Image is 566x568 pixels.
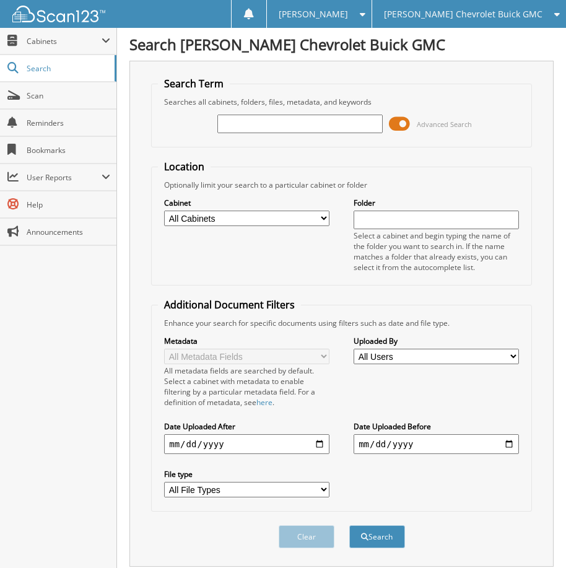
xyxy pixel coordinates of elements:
span: Search [27,63,108,74]
div: Optionally limit your search to a particular cabinet or folder [158,180,525,190]
button: Clear [279,525,334,548]
input: end [354,434,519,454]
div: Searches all cabinets, folders, files, metadata, and keywords [158,97,525,107]
a: here [256,397,272,408]
div: Enhance your search for specific documents using filters such as date and file type. [158,318,525,328]
label: Uploaded By [354,336,519,346]
label: Cabinet [164,198,329,208]
span: Scan [27,90,110,101]
legend: Additional Document Filters [158,298,301,312]
span: Advanced Search [417,120,472,129]
label: Folder [354,198,519,208]
span: Help [27,199,110,210]
span: Cabinets [27,36,102,46]
button: Search [349,525,405,548]
span: Reminders [27,118,110,128]
label: Date Uploaded Before [354,421,519,432]
h1: Search [PERSON_NAME] Chevrolet Buick GMC [129,34,554,55]
label: File type [164,469,329,479]
label: Metadata [164,336,329,346]
span: Announcements [27,227,110,237]
span: [PERSON_NAME] [279,11,348,18]
div: All metadata fields are searched by default. Select a cabinet with metadata to enable filtering b... [164,365,329,408]
span: User Reports [27,172,102,183]
img: scan123-logo-white.svg [12,6,105,22]
span: Bookmarks [27,145,110,155]
legend: Search Term [158,77,230,90]
legend: Location [158,160,211,173]
div: Select a cabinet and begin typing the name of the folder you want to search in. If the name match... [354,230,519,273]
label: Date Uploaded After [164,421,329,432]
input: start [164,434,329,454]
span: [PERSON_NAME] Chevrolet Buick GMC [384,11,542,18]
